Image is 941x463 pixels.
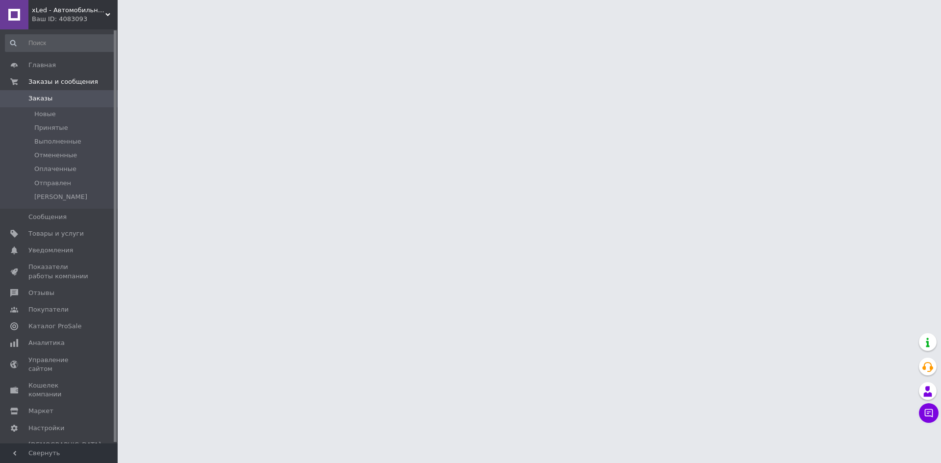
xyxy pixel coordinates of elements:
[34,137,81,146] span: Выполненные
[28,246,73,255] span: Уведомления
[34,110,56,119] span: Новые
[28,424,64,433] span: Настройки
[32,6,105,15] span: xLed - Автомобильное освещение
[28,61,56,70] span: Главная
[28,407,53,415] span: Маркет
[34,193,87,201] span: [PERSON_NAME]
[28,263,91,280] span: Показатели работы компании
[34,123,68,132] span: Принятые
[28,213,67,221] span: Сообщения
[28,77,98,86] span: Заказы и сообщения
[5,34,116,52] input: Поиск
[32,15,118,24] div: Ваш ID: 4083093
[28,339,65,347] span: Аналитика
[919,403,939,423] button: Чат с покупателем
[28,322,81,331] span: Каталог ProSale
[28,381,91,399] span: Кошелек компании
[34,151,77,160] span: Отмененные
[28,94,52,103] span: Заказы
[28,305,69,314] span: Покупатели
[34,165,76,173] span: Оплаченные
[34,179,71,188] span: Отправлен
[28,356,91,373] span: Управление сайтом
[28,289,54,297] span: Отзывы
[28,229,84,238] span: Товары и услуги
